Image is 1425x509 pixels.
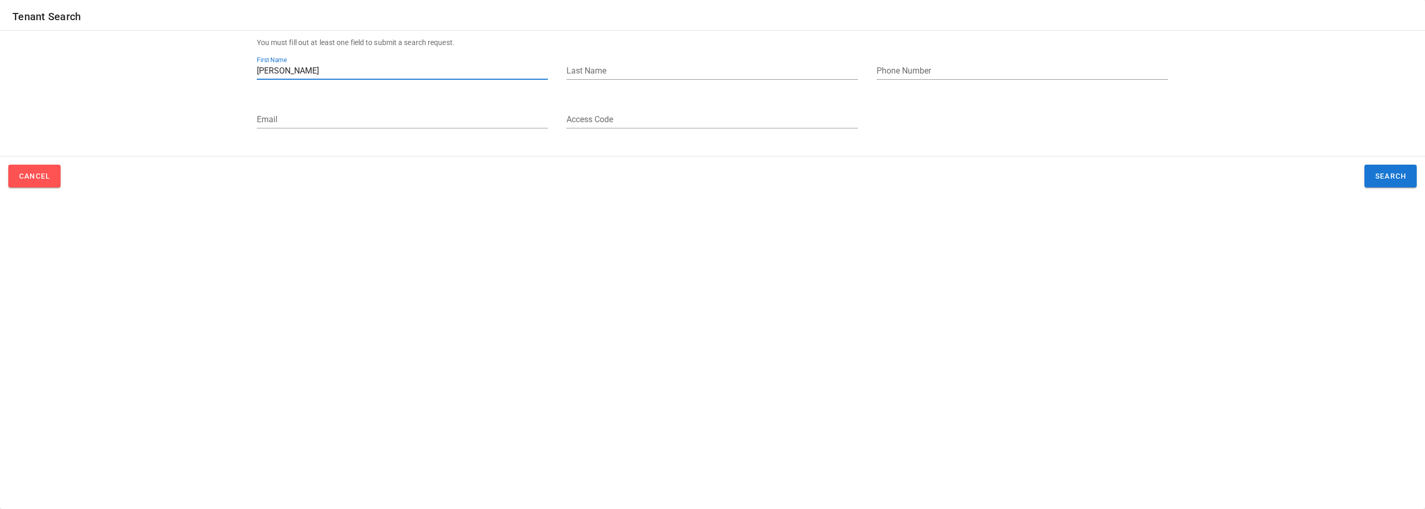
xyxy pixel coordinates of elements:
[8,165,61,187] button: Cancel
[1375,172,1407,180] span: Search
[257,56,287,64] label: First Name
[257,37,1169,48] div: You must fill out at least one field to submit a search request.
[19,172,51,180] span: Cancel
[1364,165,1417,187] button: Search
